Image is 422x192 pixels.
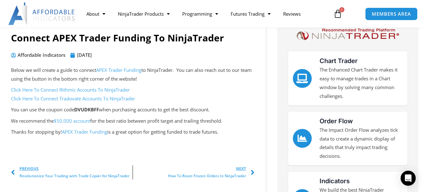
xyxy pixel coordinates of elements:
[74,106,210,113] span: when purchasing accounts to get the best discount.
[168,173,246,179] span: How To Reset Frozen Orders In NinjaTrader
[8,3,76,25] img: LogoAI | Affordable Indicators – NinjaTrader
[11,87,130,93] a: Click Here To Connect Rithmic Accounts To NinjaTrader
[11,128,255,136] p: Thanks for stopping by! is a great option for getting funded to trade futures.
[54,118,90,124] a: $50,000 account
[77,52,92,58] time: [DATE]
[11,165,255,179] div: Post Navigation
[11,31,255,45] h1: Connect APEX Trader Funding To NinjaTrader
[80,7,112,21] a: About
[294,27,402,42] img: NinjaTrader Logo | Affordable Indicators – NinjaTrader
[11,117,255,125] p: We recommend the for the best ratio between profit target and trailing threshold.
[320,57,358,65] a: Chart Trader
[224,7,277,21] a: Futures Trading
[168,165,246,172] span: Next
[320,177,350,185] a: Indicators
[293,69,312,88] a: Chart Trader
[11,105,255,114] p: You can use the coupon code
[324,5,352,23] a: 0
[176,7,224,21] a: Programming
[293,129,312,148] a: Order Flow
[365,8,418,20] a: MEMBERS AREA
[16,51,65,60] span: Affordable Indicators
[277,7,307,21] a: Reviews
[401,171,416,186] div: Open Intercom Messenger
[339,7,344,12] span: 0
[133,165,255,179] a: NextHow To Reset Frozen Orders In NinjaTrader
[19,165,129,172] span: Previous
[320,126,403,161] p: The Impact Order Flow analyzes tick data to create a dynamic display of details that truly impact...
[112,7,176,21] a: NinjaTrader Products
[74,106,99,113] strong: DVUDKBFF
[372,12,411,16] span: MEMBERS AREA
[11,95,135,102] a: Click Here To Connect Tradovate Accounts To NinjaTrader
[11,66,255,83] p: Below we will create a guide to connect to NinjaTrader. You can also reach out to our team using ...
[320,66,403,100] p: The Enhanced Chart Trader makes it easy to manage trades in a Chart window by solving many common...
[80,7,329,21] nav: Menu
[19,173,129,179] span: Revolutionize Your Trading with Trade Copier for NinjaTrader
[320,117,353,125] a: Order Flow
[11,165,133,179] a: PreviousRevolutionize Your Trading with Trade Copier for NinjaTrader
[96,67,141,73] a: APEX Trader Funding
[62,129,107,135] a: APEX Trader Funding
